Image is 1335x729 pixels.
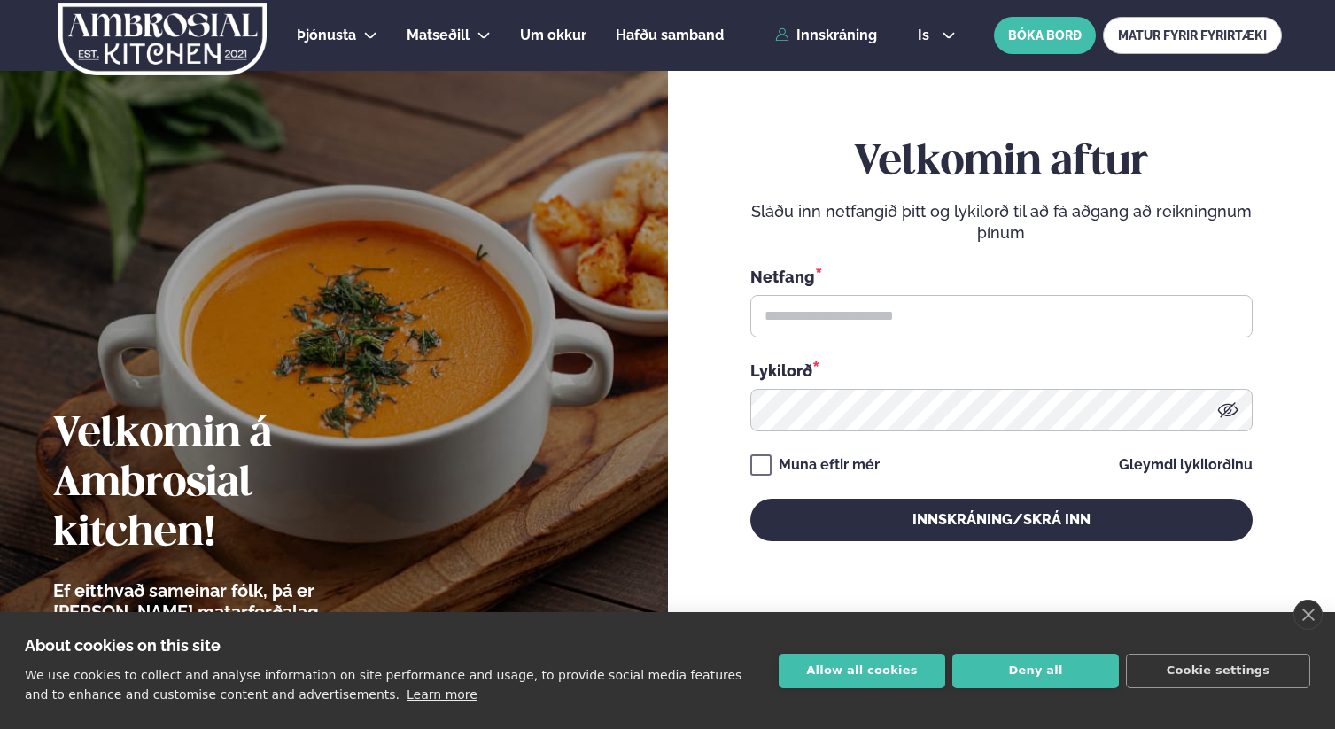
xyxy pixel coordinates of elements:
[407,25,470,46] a: Matseðill
[750,499,1253,541] button: Innskráning/Skrá inn
[750,201,1253,244] p: Sláðu inn netfangið þitt og lykilorð til að fá aðgang að reikningnum þínum
[616,25,724,46] a: Hafðu samband
[994,17,1096,54] button: BÓKA BORÐ
[750,265,1253,288] div: Netfang
[904,28,970,43] button: is
[918,28,935,43] span: is
[53,410,421,559] h2: Velkomin á Ambrosial kitchen!
[1293,600,1323,630] a: close
[1103,17,1282,54] a: MATUR FYRIR FYRIRTÆKI
[407,687,477,702] a: Learn more
[407,27,470,43] span: Matseðill
[1126,654,1310,688] button: Cookie settings
[750,138,1253,188] h2: Velkomin aftur
[775,27,877,43] a: Innskráning
[779,654,945,688] button: Allow all cookies
[297,25,356,46] a: Þjónusta
[1119,458,1253,472] a: Gleymdi lykilorðinu
[520,27,586,43] span: Um okkur
[616,27,724,43] span: Hafðu samband
[25,636,221,655] strong: About cookies on this site
[520,25,586,46] a: Um okkur
[952,654,1119,688] button: Deny all
[297,27,356,43] span: Þjónusta
[53,580,421,623] p: Ef eitthvað sameinar fólk, þá er [PERSON_NAME] matarferðalag.
[57,3,268,75] img: logo
[750,359,1253,382] div: Lykilorð
[25,668,741,702] p: We use cookies to collect and analyse information on site performance and usage, to provide socia...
